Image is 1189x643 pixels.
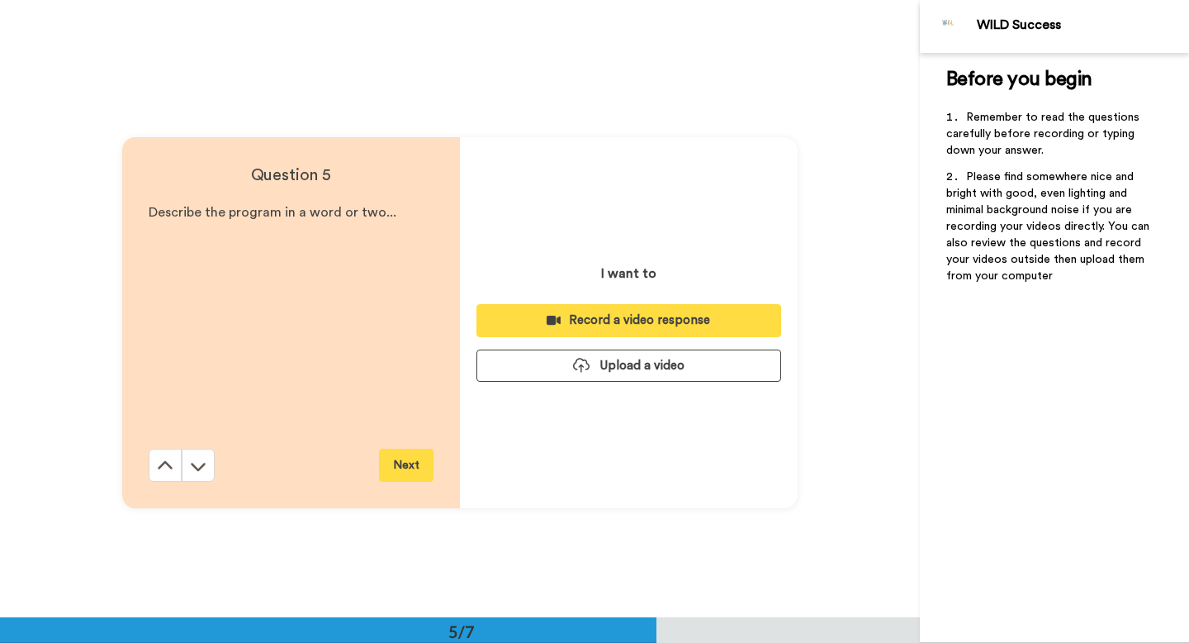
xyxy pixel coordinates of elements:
[490,312,768,329] div: Record a video response
[946,112,1143,156] span: Remember to read the questions carefully before recording or typing down your answer.
[929,7,969,46] img: Profile Image
[946,171,1153,282] span: Please find somewhere nice and bright with good, even lighting and minimal background noise if yo...
[601,264,656,283] p: I want to
[149,164,433,187] h4: Question 5
[379,449,433,482] button: Next
[422,620,501,643] div: 5/7
[476,304,781,336] button: Record a video response
[977,17,1188,33] div: WILD Success
[946,69,1092,89] span: Before you begin
[149,206,396,219] span: Describe the program in a word or two...
[476,350,781,382] button: Upload a video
